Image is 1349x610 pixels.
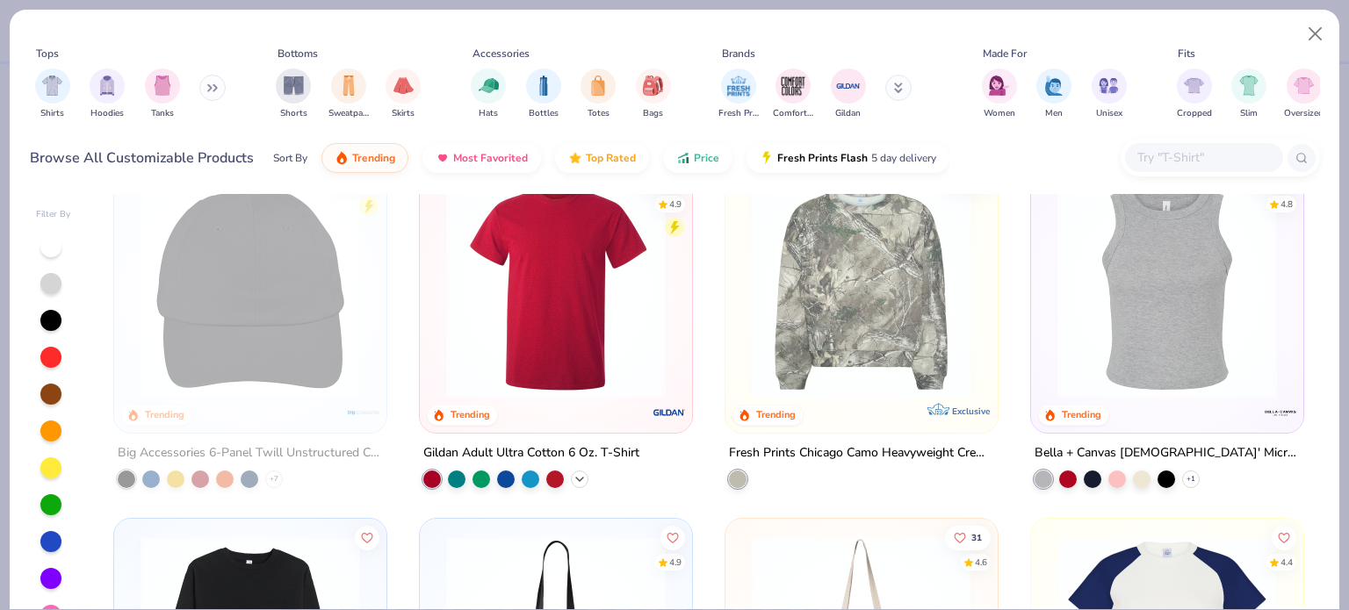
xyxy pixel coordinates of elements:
[30,147,254,169] div: Browse All Customizable Products
[1280,197,1293,211] div: 4.8
[436,151,450,165] img: most_fav.gif
[42,75,62,96] img: Shirts Image
[1184,75,1204,96] img: Cropped Image
[273,150,307,166] div: Sort By
[1284,68,1324,120] div: filter for Oversized
[718,68,759,120] div: filter for Fresh Prints
[270,473,278,484] span: + 7
[952,405,990,416] span: Exclusive
[1099,75,1119,96] img: Unisex Image
[1294,75,1314,96] img: Oversized Image
[555,143,649,173] button: Top Rated
[694,151,719,165] span: Price
[777,151,868,165] span: Fresh Prints Flash
[1092,68,1127,120] button: filter button
[328,107,369,120] span: Sweatpants
[722,46,755,61] div: Brands
[780,73,806,99] img: Comfort Colors Image
[280,107,307,120] span: Shorts
[636,68,671,120] button: filter button
[40,107,64,120] span: Shirts
[479,75,499,96] img: Hats Image
[90,68,125,120] div: filter for Hoodies
[132,177,369,397] img: 571354c7-8467-49dc-b410-bf13f3113a40
[35,68,70,120] div: filter for Shirts
[284,75,304,96] img: Shorts Image
[989,75,1009,96] img: Women Image
[1284,68,1324,120] button: filter button
[588,75,608,96] img: Totes Image
[568,151,582,165] img: TopRated.gif
[328,68,369,120] div: filter for Sweatpants
[1231,68,1266,120] div: filter for Slim
[747,143,949,173] button: Fresh Prints Flash5 day delivery
[335,151,349,165] img: trending.gif
[1231,68,1266,120] button: filter button
[534,75,553,96] img: Bottles Image
[971,534,982,542] span: 31
[945,526,991,550] button: Like
[1177,68,1212,120] div: filter for Cropped
[725,73,752,99] img: Fresh Prints Image
[36,46,59,61] div: Tops
[1036,68,1071,120] button: filter button
[835,73,862,99] img: Gildan Image
[581,68,616,120] div: filter for Totes
[773,68,813,120] div: filter for Comfort Colors
[278,46,318,61] div: Bottoms
[718,107,759,120] span: Fresh Prints
[1187,473,1195,484] span: + 1
[588,107,610,120] span: Totes
[773,68,813,120] button: filter button
[729,441,994,463] div: Fresh Prints Chicago Camo Heavyweight Crewneck
[586,151,636,165] span: Top Rated
[1035,441,1300,463] div: Bella + Canvas [DEMOGRAPHIC_DATA]' Micro Ribbed Racerback Tank
[453,151,528,165] span: Most Favorited
[982,68,1017,120] button: filter button
[145,68,180,120] div: filter for Tanks
[1036,68,1071,120] div: filter for Men
[1240,107,1258,120] span: Slim
[1284,107,1324,120] span: Oversized
[145,68,180,120] button: filter button
[276,68,311,120] div: filter for Shorts
[831,68,866,120] div: filter for Gildan
[90,107,124,120] span: Hoodies
[980,177,1217,397] img: 7c13c228-decd-4195-935b-6ba5202a4a9e
[36,208,71,221] div: Filter By
[1049,177,1286,397] img: 52992e4f-a45f-431a-90ff-fda9c8197133
[1136,147,1271,168] input: Try "T-Shirt"
[831,68,866,120] button: filter button
[118,441,383,463] div: Big Accessories 6-Panel Twill Unstructured Cap
[669,556,682,570] div: 4.9
[356,526,380,550] button: Like
[1178,46,1195,61] div: Fits
[386,68,421,120] div: filter for Skirts
[97,75,117,96] img: Hoodies Image
[835,107,861,120] span: Gildan
[1299,18,1332,51] button: Close
[1092,68,1127,120] div: filter for Unisex
[90,68,125,120] button: filter button
[328,68,369,120] button: filter button
[743,177,980,397] img: d9105e28-ed75-4fdd-addc-8b592ef863ea
[669,197,682,211] div: 4.9
[423,441,639,463] div: Gildan Adult Ultra Cotton 6 Oz. T-Shirt
[151,107,174,120] span: Tanks
[660,526,685,550] button: Like
[652,394,687,429] img: Gildan logo
[526,68,561,120] div: filter for Bottles
[773,107,813,120] span: Comfort Colors
[392,107,415,120] span: Skirts
[276,68,311,120] button: filter button
[983,46,1027,61] div: Made For
[437,177,674,397] img: 3c1a081b-6ca8-4a00-a3b6-7ee979c43c2b
[982,68,1017,120] div: filter for Women
[473,46,530,61] div: Accessories
[1096,107,1122,120] span: Unisex
[1262,394,1297,429] img: Bella + Canvas logo
[393,75,414,96] img: Skirts Image
[386,68,421,120] button: filter button
[871,148,936,169] span: 5 day delivery
[718,68,759,120] button: filter button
